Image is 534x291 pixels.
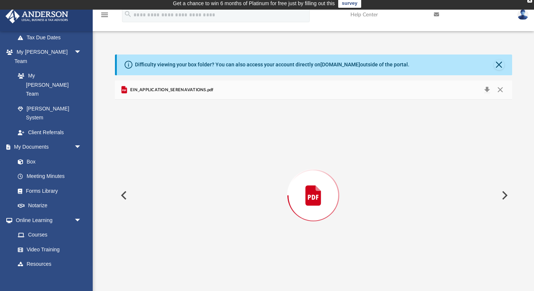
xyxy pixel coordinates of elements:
[74,140,89,155] span: arrow_drop_down
[10,101,89,125] a: [PERSON_NAME] System
[494,60,504,70] button: Close
[10,125,89,140] a: Client Referrals
[3,9,70,23] img: Anderson Advisors Platinum Portal
[10,228,89,242] a: Courses
[496,185,512,206] button: Next File
[100,10,109,19] i: menu
[74,213,89,228] span: arrow_drop_down
[10,30,93,45] a: Tax Due Dates
[320,62,360,67] a: [DOMAIN_NAME]
[74,45,89,60] span: arrow_drop_down
[5,140,89,155] a: My Documentsarrow_drop_down
[5,213,89,228] a: Online Learningarrow_drop_down
[10,257,89,272] a: Resources
[10,198,89,213] a: Notarize
[10,69,85,102] a: My [PERSON_NAME] Team
[494,85,507,95] button: Close
[129,87,214,93] span: EIN_APPLICATION_SERENAVATIONS.pdf
[10,242,85,257] a: Video Training
[10,169,89,184] a: Meeting Minutes
[115,185,131,206] button: Previous File
[5,45,89,69] a: My [PERSON_NAME] Teamarrow_drop_down
[10,183,85,198] a: Forms Library
[124,10,132,18] i: search
[10,154,85,169] a: Box
[481,85,494,95] button: Download
[135,61,409,69] div: Difficulty viewing your box folder? You can also access your account directly on outside of the p...
[517,9,528,20] img: User Pic
[100,14,109,19] a: menu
